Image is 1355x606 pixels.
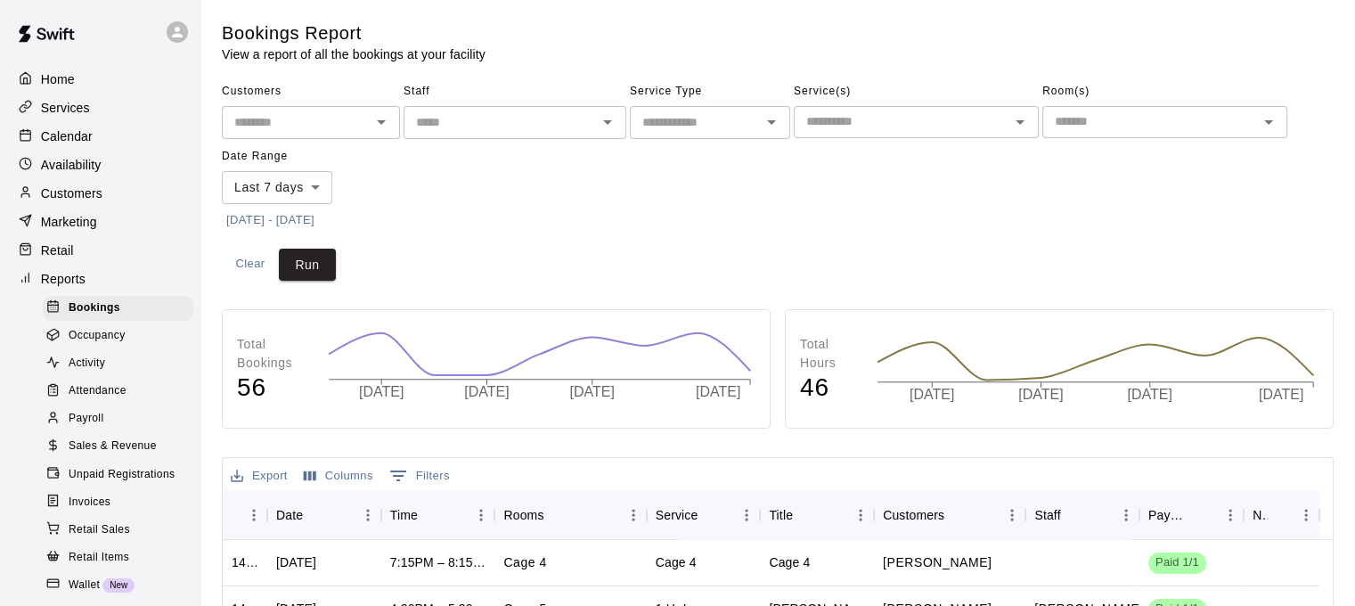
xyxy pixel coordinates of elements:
[41,156,102,174] p: Availability
[69,466,175,484] span: Unpaid Registrations
[910,387,954,402] tspan: [DATE]
[800,335,859,373] p: Total Hours
[543,503,568,528] button: Sort
[1192,503,1217,528] button: Sort
[759,110,784,135] button: Open
[794,78,1039,106] span: Service(s)
[279,249,336,282] button: Run
[14,94,186,121] a: Services
[276,553,316,571] div: Wed, Sep 17, 2025
[647,490,761,540] div: Service
[102,580,135,590] span: New
[232,553,258,571] div: 1436274
[69,299,120,317] span: Bookings
[769,553,810,571] div: Cage 4
[570,384,615,399] tspan: [DATE]
[944,503,969,528] button: Sort
[1061,503,1086,528] button: Sort
[222,171,332,204] div: Last 7 days
[595,110,620,135] button: Open
[696,384,740,399] tspan: [DATE]
[793,503,818,528] button: Sort
[43,379,193,404] div: Attendance
[503,553,547,572] p: Cage 4
[43,516,200,544] a: Retail Sales
[43,296,193,321] div: Bookings
[656,490,698,540] div: Service
[43,571,200,599] a: WalletNew
[620,502,647,528] button: Menu
[1148,490,1192,540] div: Payment
[14,237,186,264] a: Retail
[14,266,186,292] a: Reports
[41,127,93,145] p: Calendar
[222,78,400,106] span: Customers
[14,66,186,93] a: Home
[390,490,418,540] div: Time
[464,384,509,399] tspan: [DATE]
[390,553,486,571] div: 7:15PM – 8:15PM
[874,490,1025,540] div: Customers
[14,209,186,235] a: Marketing
[69,327,126,345] span: Occupancy
[418,503,443,528] button: Sort
[299,463,378,490] button: Select columns
[1113,502,1139,528] button: Menu
[41,242,74,259] p: Retail
[847,502,874,528] button: Menu
[1253,490,1268,540] div: Notes
[69,549,129,567] span: Retail Items
[41,184,102,202] p: Customers
[43,405,200,433] a: Payroll
[43,545,193,570] div: Retail Items
[223,490,267,540] div: ID
[43,544,200,571] a: Retail Items
[41,213,97,231] p: Marketing
[355,502,381,528] button: Menu
[69,382,127,400] span: Attendance
[226,463,292,490] button: Export
[43,573,193,598] div: WalletNew
[1217,502,1244,528] button: Menu
[1244,490,1319,540] div: Notes
[999,502,1025,528] button: Menu
[883,553,992,572] p: Brian Hopkinos
[1293,502,1319,528] button: Menu
[69,410,103,428] span: Payroll
[232,503,257,528] button: Sort
[43,434,193,459] div: Sales & Revenue
[359,384,404,399] tspan: [DATE]
[43,518,193,543] div: Retail Sales
[267,490,381,540] div: Date
[41,70,75,88] p: Home
[43,378,200,405] a: Attendance
[43,433,200,461] a: Sales & Revenue
[222,207,319,234] button: [DATE] - [DATE]
[630,78,790,106] span: Service Type
[222,249,279,282] button: Clear
[303,503,328,528] button: Sort
[41,99,90,117] p: Services
[1008,110,1033,135] button: Open
[69,494,110,512] span: Invoices
[656,553,697,571] div: Cage 4
[237,373,310,404] h4: 56
[1018,387,1063,402] tspan: [DATE]
[1256,110,1281,135] button: Open
[69,577,100,594] span: Wallet
[69,355,105,373] span: Activity
[1034,490,1060,540] div: Staff
[14,180,186,207] div: Customers
[237,335,310,373] p: Total Bookings
[69,521,130,539] span: Retail Sales
[733,502,760,528] button: Menu
[769,490,793,540] div: Title
[404,78,626,106] span: Staff
[276,490,303,540] div: Date
[43,461,200,488] a: Unpaid Registrations
[43,463,193,487] div: Unpaid Registrations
